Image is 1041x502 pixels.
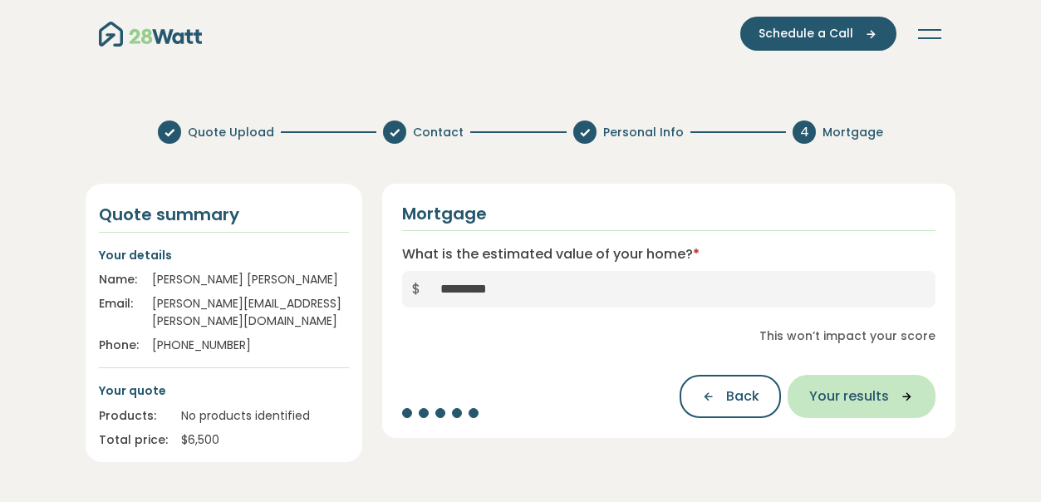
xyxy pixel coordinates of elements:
[788,375,935,418] button: Your results
[402,204,487,224] h2: Mortgage
[759,25,853,42] span: Schedule a Call
[181,407,349,425] div: No products identified
[402,327,936,345] div: This won’t impact your score
[822,124,883,141] span: Mortgage
[402,271,430,308] span: $
[726,386,759,406] span: Back
[402,244,700,264] label: What is the estimated value of your home?
[99,431,168,449] div: Total price:
[181,431,349,449] div: $ 6,500
[99,17,943,51] nav: Main navigation
[99,407,168,425] div: Products:
[740,17,896,51] button: Schedule a Call
[680,375,781,418] button: Back
[99,271,139,288] div: Name:
[99,246,349,264] p: Your details
[99,381,349,400] p: Your quote
[152,337,349,354] div: [PHONE_NUMBER]
[99,337,139,354] div: Phone:
[152,271,349,288] div: [PERSON_NAME] [PERSON_NAME]
[152,295,349,330] div: [PERSON_NAME][EMAIL_ADDRESS][PERSON_NAME][DOMAIN_NAME]
[793,121,816,144] div: 4
[99,22,202,47] img: 28Watt
[603,124,684,141] span: Personal Info
[809,386,889,406] span: Your results
[99,295,139,330] div: Email:
[916,26,943,42] button: Toggle navigation
[99,204,349,225] h4: Quote summary
[413,124,464,141] span: Contact
[188,124,274,141] span: Quote Upload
